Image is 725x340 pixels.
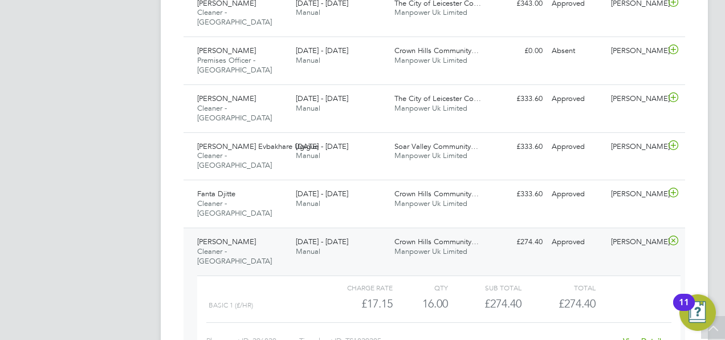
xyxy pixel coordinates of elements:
span: Cleaner - [GEOGRAPHIC_DATA] [197,7,272,27]
div: [PERSON_NAME] [606,233,666,252]
div: Absent [547,42,606,60]
button: Open Resource Center, 11 new notifications [679,294,716,331]
span: [DATE] - [DATE] [296,46,348,55]
span: Premises Officer - [GEOGRAPHIC_DATA] [197,55,272,75]
div: 11 [679,302,689,317]
span: [PERSON_NAME] Evbakhare Ugigue [197,141,319,151]
span: £274.40 [559,297,596,310]
span: Manpower Uk Limited [394,55,467,65]
span: Manpower Uk Limited [394,246,467,256]
span: Manpower Uk Limited [394,199,467,208]
div: [PERSON_NAME] [606,90,666,108]
div: Approved [547,90,606,108]
span: Cleaner - [GEOGRAPHIC_DATA] [197,103,272,123]
span: [DATE] - [DATE] [296,141,348,151]
span: [PERSON_NAME] [197,94,256,103]
span: Manual [296,199,320,208]
span: Manual [296,7,320,17]
div: £333.60 [488,90,547,108]
span: Crown Hills Community… [394,237,479,246]
span: [DATE] - [DATE] [296,94,348,103]
span: Manual [296,246,320,256]
div: Total [522,281,595,294]
span: Manpower Uk Limited [394,7,467,17]
span: Soar Valley Community… [394,141,478,151]
div: £0.00 [488,42,547,60]
div: £274.40 [488,233,547,252]
span: Cleaner - [GEOGRAPHIC_DATA] [197,246,272,266]
div: £17.15 [319,294,393,313]
span: [DATE] - [DATE] [296,237,348,246]
div: [PERSON_NAME] [606,42,666,60]
div: Approved [547,185,606,204]
span: [PERSON_NAME] [197,237,256,246]
span: Fanta Djitte [197,189,235,199]
span: Basic 1 (£/HR) [209,301,253,309]
span: Crown Hills Community… [394,189,479,199]
span: [PERSON_NAME] [197,46,256,55]
div: 16.00 [393,294,448,313]
span: The City of Leicester Co… [394,94,481,103]
div: £333.60 [488,185,547,204]
span: Manpower Uk Limited [394,151,467,160]
div: Approved [547,233,606,252]
span: Manual [296,103,320,113]
span: Crown Hills Community… [394,46,479,55]
span: Manpower Uk Limited [394,103,467,113]
span: [DATE] - [DATE] [296,189,348,199]
div: Approved [547,137,606,156]
div: QTY [393,281,448,294]
span: Manual [296,55,320,65]
span: Cleaner - [GEOGRAPHIC_DATA] [197,151,272,170]
div: £274.40 [448,294,522,313]
div: [PERSON_NAME] [606,185,666,204]
div: Charge rate [319,281,393,294]
div: Sub Total [448,281,522,294]
span: Manual [296,151,320,160]
div: £333.60 [488,137,547,156]
span: Cleaner - [GEOGRAPHIC_DATA] [197,199,272,218]
div: [PERSON_NAME] [606,137,666,156]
